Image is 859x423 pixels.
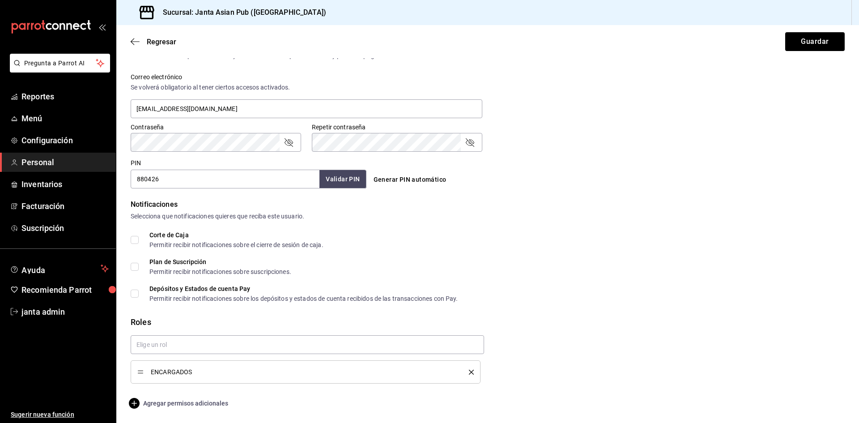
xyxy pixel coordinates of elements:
button: passwordField [464,137,475,148]
div: Se volverá obligatorio al tener ciertos accesos activados. [131,83,482,92]
span: Regresar [147,38,176,46]
input: Elige un rol [131,335,484,354]
h3: Sucursal: Janta Asian Pub ([GEOGRAPHIC_DATA]) [156,7,326,18]
label: Repetir contraseña [312,124,482,130]
button: Validar PIN [319,170,366,188]
input: 3 a 6 dígitos [131,170,319,188]
span: Inventarios [21,178,109,190]
span: Personal [21,156,109,168]
span: Facturación [21,200,109,212]
div: Los usuarios podrán acceder y utilizar la terminal para visualizar y procesar pagos de sus órdenes. [149,52,427,59]
span: Suscripción [21,222,109,234]
button: Generar PIN automático [370,171,450,188]
span: Recomienda Parrot [21,284,109,296]
button: Pregunta a Parrot AI [10,54,110,73]
div: Permitir recibir notificaciones sobre suscripciones. [149,269,291,275]
span: Reportes [21,90,109,103]
span: janta admin [21,306,109,318]
label: Correo electrónico [131,74,482,80]
span: Menú [21,112,109,124]
span: Ayuda [21,263,97,274]
div: Permitir recibir notificaciones sobre los depósitos y estados de cuenta recibidos de las transacc... [149,295,458,302]
div: Plan de Suscripción [149,259,291,265]
button: delete [463,370,474,375]
div: Permitir recibir notificaciones sobre el cierre de sesión de caja. [149,242,323,248]
div: Depósitos y Estados de cuenta Pay [149,286,458,292]
span: ENCARGADOS [151,369,455,375]
span: Configuración [21,134,109,146]
label: Contraseña [131,124,301,130]
span: Sugerir nueva función [11,410,109,419]
div: Selecciona que notificaciones quieres que reciba este usuario. [131,212,845,221]
div: Roles [131,316,845,328]
button: Guardar [785,32,845,51]
a: Pregunta a Parrot AI [6,65,110,74]
button: open_drawer_menu [98,23,106,30]
div: Corte de Caja [149,232,323,238]
button: Agregar permisos adicionales [131,398,228,409]
div: Notificaciones [131,199,845,210]
button: Regresar [131,38,176,46]
button: passwordField [283,137,294,148]
span: Pregunta a Parrot AI [24,59,96,68]
label: PIN [131,160,141,166]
